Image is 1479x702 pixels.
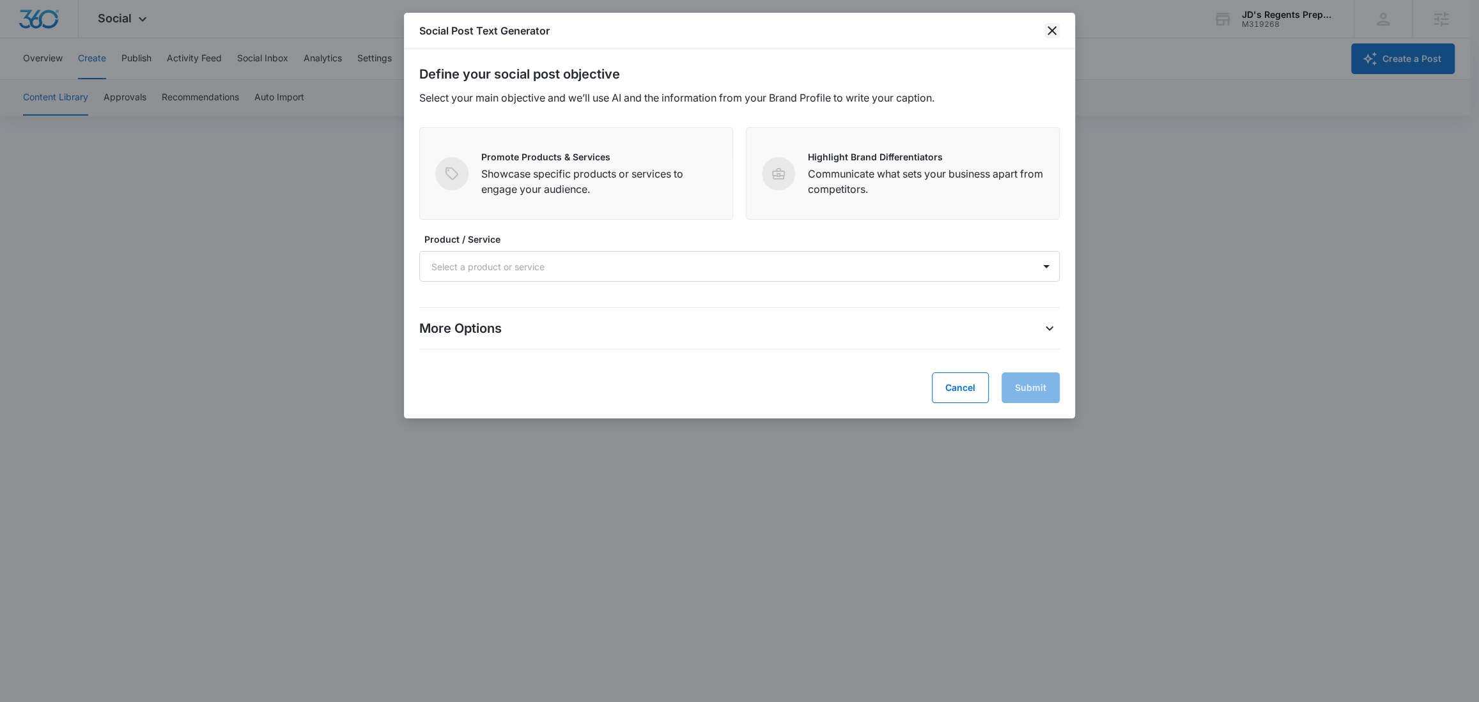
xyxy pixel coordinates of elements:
[808,166,1044,197] p: Communicate what sets your business apart from competitors.
[419,65,1060,84] h2: Define your social post objective
[932,372,989,403] button: Cancel
[419,319,502,338] p: More Options
[419,90,1060,105] p: Select your main objective and we’ll use AI and the information from your Brand Profile to write ...
[1039,318,1060,339] button: More Options
[424,233,1065,246] label: Product / Service
[481,150,717,164] p: Promote Products & Services
[1044,23,1060,38] button: close
[481,166,717,197] p: Showcase specific products or services to engage your audience.
[808,150,1044,164] p: Highlight Brand Differentiators
[419,23,550,38] h1: Social Post Text Generator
